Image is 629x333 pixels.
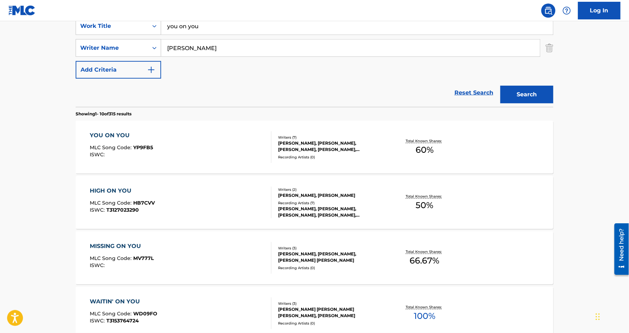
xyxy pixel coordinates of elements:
div: Recording Artists ( 0 ) [278,265,385,271]
div: MISSING ON YOU [90,242,154,250]
span: HB7CVV [134,200,155,206]
span: YP9FB5 [134,144,153,151]
div: Writers ( 3 ) [278,246,385,251]
button: Add Criteria [76,61,161,79]
div: Writer Name [80,44,144,52]
div: Writers ( 7 ) [278,135,385,140]
span: MV777L [134,255,154,261]
img: search [544,6,553,15]
div: HIGH ON YOU [90,187,155,195]
div: WAITIN' ON YOU [90,297,158,306]
img: 9d2ae6d4665cec9f34b9.svg [147,66,155,74]
div: Writers ( 2 ) [278,187,385,192]
button: Search [500,86,553,103]
span: MLC Song Code : [90,200,134,206]
div: [PERSON_NAME], [PERSON_NAME], [PERSON_NAME], [PERSON_NAME], [PERSON_NAME], [PERSON_NAME], [PERSON... [278,140,385,153]
span: 66.67 % [410,254,440,267]
img: help [563,6,571,15]
div: Recording Artists ( 7 ) [278,200,385,206]
div: [PERSON_NAME], [PERSON_NAME] [278,192,385,199]
p: Total Known Shares: [406,194,443,199]
div: Drag [596,306,600,327]
div: YOU ON YOU [90,131,153,140]
span: ISWC : [90,151,107,158]
p: Total Known Shares: [406,249,443,254]
span: MLC Song Code : [90,255,134,261]
span: ISWC : [90,317,107,324]
p: Total Known Shares: [406,138,443,144]
a: HIGH ON YOUMLC Song Code:HB7CVVISWC:T3127023290Writers (2)[PERSON_NAME], [PERSON_NAME]Recording A... [76,176,553,229]
span: MLC Song Code : [90,310,134,317]
div: Recording Artists ( 0 ) [278,321,385,326]
a: MISSING ON YOUMLC Song Code:MV777LISWC:Writers (3)[PERSON_NAME], [PERSON_NAME], [PERSON_NAME] [PE... [76,231,553,284]
span: 60 % [416,144,434,156]
span: ISWC : [90,207,107,213]
img: MLC Logo [8,5,36,16]
span: 100 % [414,310,435,322]
span: T3153764724 [107,317,139,324]
a: Public Search [541,4,555,18]
span: 50 % [416,199,434,212]
img: Delete Criterion [546,39,553,57]
div: Recording Artists ( 0 ) [278,155,385,160]
a: Log In [578,2,621,19]
div: [PERSON_NAME] [PERSON_NAME] [PERSON_NAME], [PERSON_NAME] [278,306,385,319]
div: [PERSON_NAME], [PERSON_NAME], [PERSON_NAME] [PERSON_NAME] [278,251,385,264]
form: Search Form [76,17,553,107]
span: T3127023290 [107,207,139,213]
iframe: Resource Center [609,221,629,278]
div: [PERSON_NAME], [PERSON_NAME], [PERSON_NAME], [PERSON_NAME], [PERSON_NAME] [278,206,385,218]
a: Reset Search [451,85,497,101]
span: WD09FO [134,310,158,317]
div: Writers ( 3 ) [278,301,385,306]
div: Work Title [80,22,144,30]
p: Total Known Shares: [406,304,443,310]
div: Help [560,4,574,18]
span: ISWC : [90,262,107,268]
p: Showing 1 - 10 of 315 results [76,111,131,117]
a: YOU ON YOUMLC Song Code:YP9FB5ISWC:Writers (7)[PERSON_NAME], [PERSON_NAME], [PERSON_NAME], [PERSO... [76,121,553,174]
span: MLC Song Code : [90,144,134,151]
iframe: Chat Widget [594,299,629,333]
